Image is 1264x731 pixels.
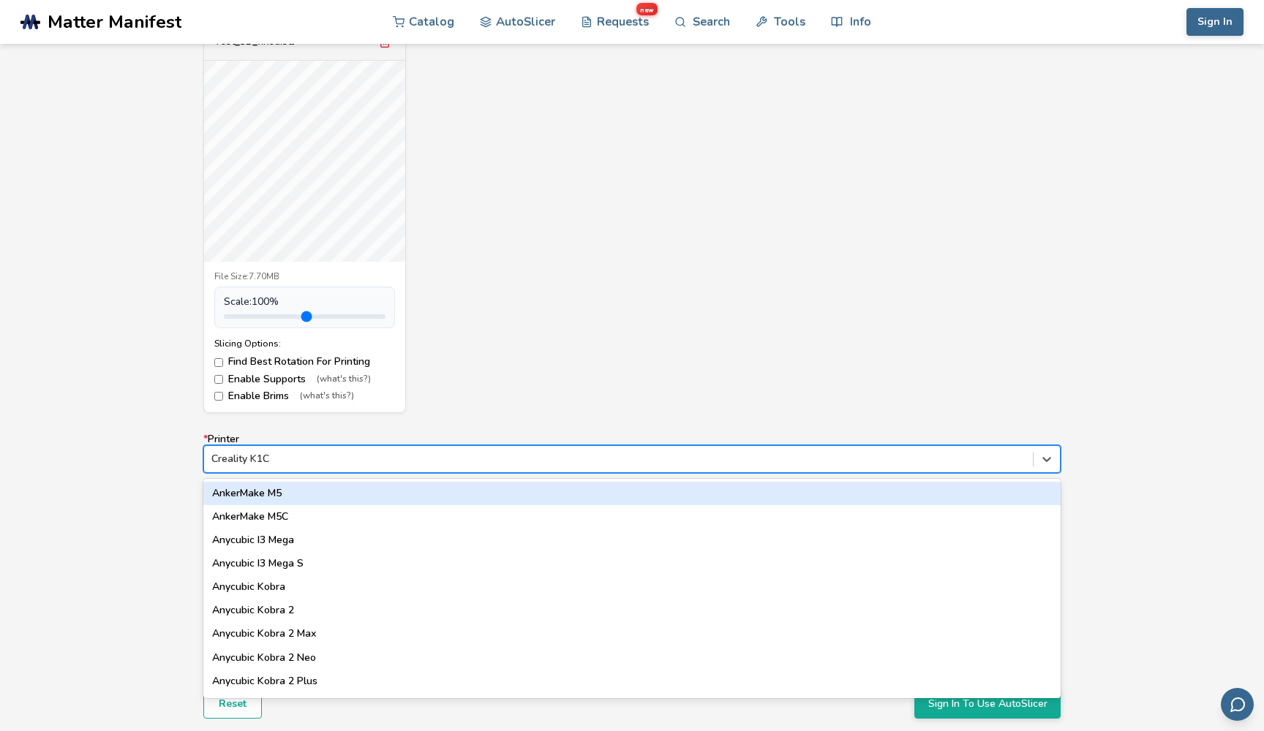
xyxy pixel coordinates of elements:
button: Sign In [1186,8,1244,36]
span: (what's this?) [317,374,371,385]
button: Send feedback via email [1221,688,1254,721]
span: (what's this?) [300,391,354,401]
button: Sign In To Use AutoSlicer [914,690,1061,718]
div: AnkerMake M5 [203,482,1061,505]
div: File Size: 7.70MB [214,272,395,282]
input: Find Best Rotation For Printing [214,358,223,367]
label: Enable Brims [214,390,395,402]
label: Find Best Rotation For Printing [214,356,395,368]
div: AnkerMake M5C [203,505,1061,529]
input: Enable Supports(what's this?) [214,375,223,384]
div: Anycubic I3 Mega S [203,552,1061,575]
label: Enable Supports [214,374,395,385]
div: Anycubic Kobra 2 Max [203,622,1061,645]
input: *PrinterCreality K1CAnkerMake M5AnkerMake M5CAnycubic I3 MegaAnycubic I3 Mega SAnycubic KobraAnyc... [211,453,214,465]
input: Enable Brims(what's this?) [214,392,223,401]
button: Reset [203,690,262,718]
div: Anycubic Kobra 2 Pro [203,693,1061,716]
div: Anycubic Kobra 2 Plus [203,670,1061,693]
label: Printer [203,433,1061,473]
div: Slicing Options: [214,338,395,349]
span: Matter Manifest [48,12,181,32]
div: Anycubic Kobra 2 Neo [203,646,1061,670]
div: Anycubic Kobra 2 [203,599,1061,622]
div: Anycubic I3 Mega [203,529,1061,552]
div: Anycubic Kobra [203,575,1061,599]
span: Scale: 100 % [224,296,279,308]
span: new [636,3,658,15]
